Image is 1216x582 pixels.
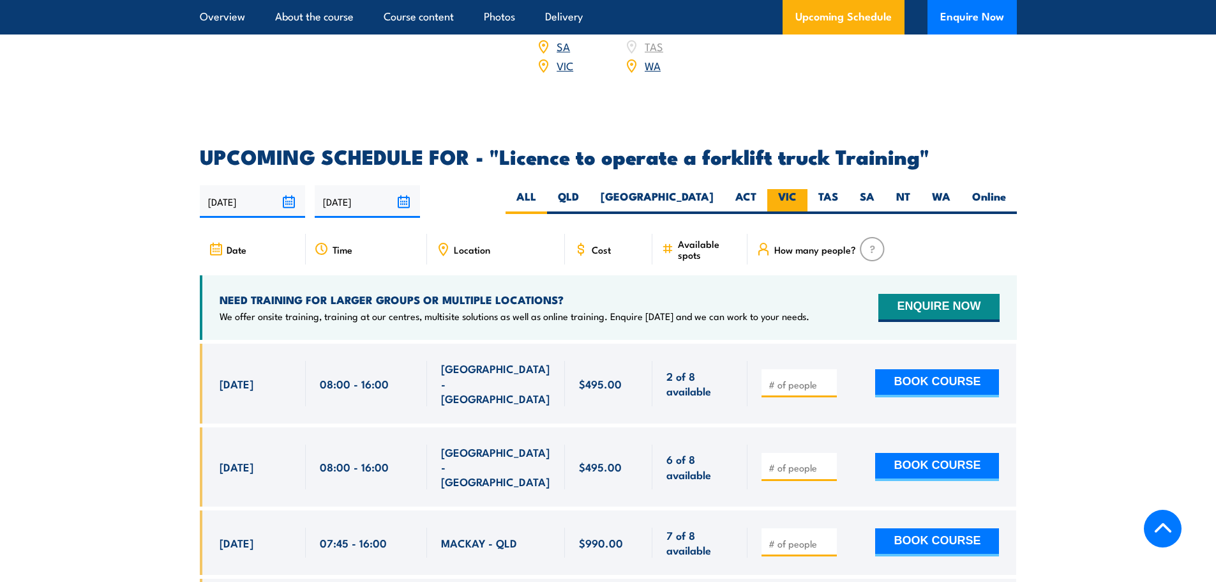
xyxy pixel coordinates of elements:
[769,378,832,391] input: # of people
[200,147,1017,165] h2: UPCOMING SCHEDULE FOR - "Licence to operate a forklift truck Training"
[666,528,733,558] span: 7 of 8 available
[961,189,1017,214] label: Online
[849,189,885,214] label: SA
[678,238,739,260] span: Available spots
[769,461,832,474] input: # of people
[666,452,733,482] span: 6 of 8 available
[767,189,807,214] label: VIC
[590,189,724,214] label: [GEOGRAPHIC_DATA]
[441,445,551,489] span: [GEOGRAPHIC_DATA] - [GEOGRAPHIC_DATA]
[220,293,809,307] h4: NEED TRAINING FOR LARGER GROUPS OR MULTIPLE LOCATIONS?
[666,369,733,399] span: 2 of 8 available
[220,459,253,474] span: [DATE]
[441,535,517,550] span: MACKAY - QLD
[557,38,570,54] a: SA
[220,535,253,550] span: [DATE]
[320,376,389,391] span: 08:00 - 16:00
[579,376,622,391] span: $495.00
[315,185,420,218] input: To date
[645,57,661,73] a: WA
[547,189,590,214] label: QLD
[333,244,352,255] span: Time
[441,361,551,406] span: [GEOGRAPHIC_DATA] - [GEOGRAPHIC_DATA]
[592,244,611,255] span: Cost
[769,537,832,550] input: # of people
[227,244,246,255] span: Date
[579,459,622,474] span: $495.00
[557,57,573,73] a: VIC
[200,185,305,218] input: From date
[875,369,999,397] button: BOOK COURSE
[579,535,623,550] span: $990.00
[724,189,767,214] label: ACT
[320,459,389,474] span: 08:00 - 16:00
[320,535,387,550] span: 07:45 - 16:00
[774,244,856,255] span: How many people?
[220,310,809,323] p: We offer onsite training, training at our centres, multisite solutions as well as online training...
[875,453,999,481] button: BOOK COURSE
[454,244,490,255] span: Location
[875,528,999,556] button: BOOK COURSE
[506,189,547,214] label: ALL
[878,294,999,322] button: ENQUIRE NOW
[921,189,961,214] label: WA
[885,189,921,214] label: NT
[807,189,849,214] label: TAS
[220,376,253,391] span: [DATE]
